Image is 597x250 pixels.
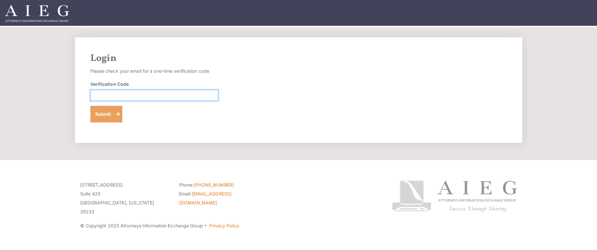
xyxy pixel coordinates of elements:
[179,191,232,205] a: [EMAIL_ADDRESS][DOMAIN_NAME]
[90,106,123,122] button: Submit
[80,180,170,216] p: [STREET_ADDRESS] Suite 425 [GEOGRAPHIC_DATA], [US_STATE] 35233
[194,182,234,187] a: [PHONE_NUMBER]
[179,180,269,189] li: Phone:
[90,67,218,76] p: Please check your email for a one-time verification code
[90,53,507,64] h2: Login
[80,221,368,230] p: © Copyright 2025 Attorneys Information Exchange Group
[90,81,129,87] label: Verification Code
[5,5,69,22] img: Attorneys Information Exchange Group
[204,225,207,229] span: ·
[209,223,239,228] a: Privacy Policy
[392,180,517,212] img: Attorneys Information Exchange Group logo
[179,189,269,207] li: Email:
